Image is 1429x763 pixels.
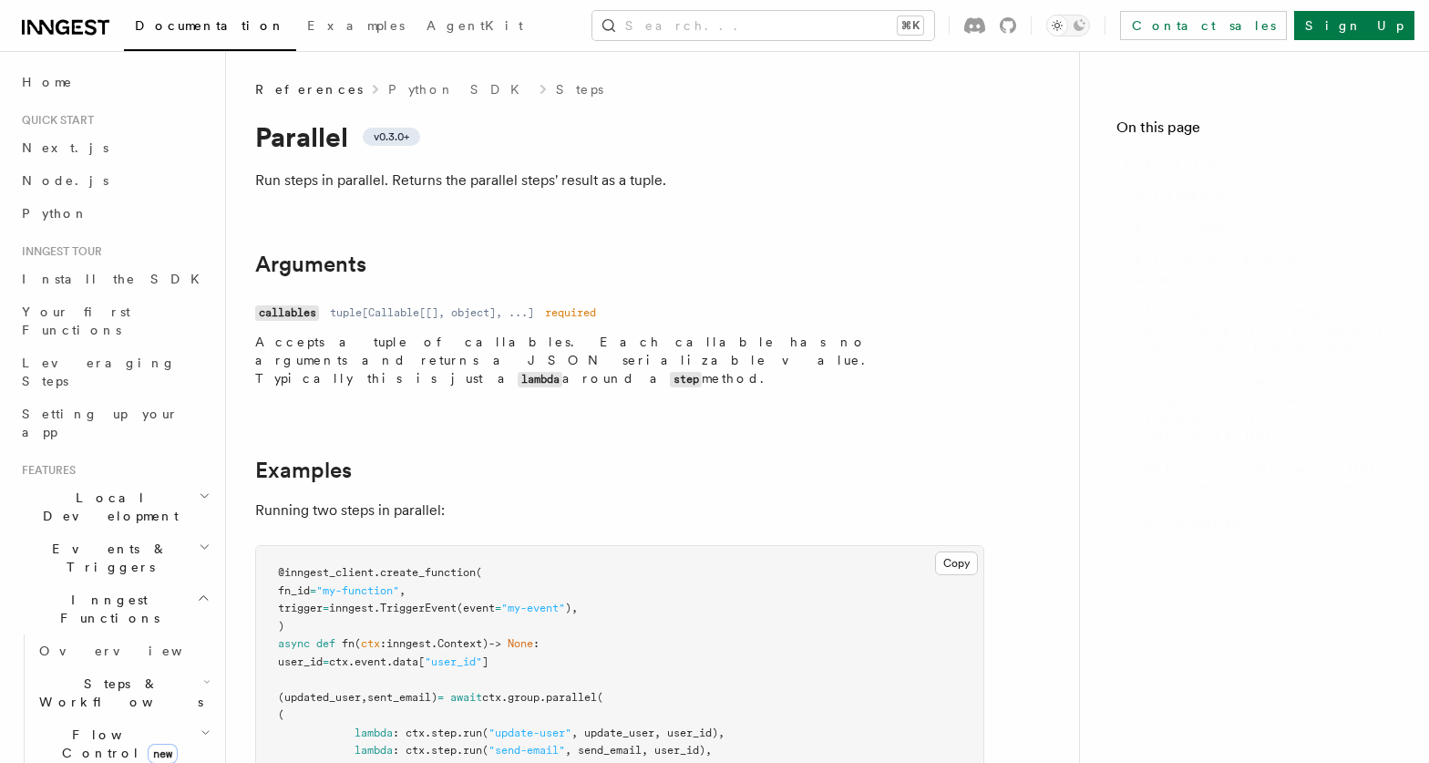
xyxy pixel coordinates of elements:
[935,552,978,575] button: Copy
[329,602,380,614] span: inngest.
[1146,372,1393,445] span: Can I use asyncio.gather instead of step.parallel?
[482,655,488,668] span: ]
[1135,219,1232,237] span: Examples
[488,744,565,757] span: "send-email"
[255,333,955,388] p: Accepts a tuple of callables. Each callable has no arguments and returns a JSON serializable valu...
[278,620,284,633] span: )
[255,80,363,98] span: References
[1127,244,1393,295] a: Frequently Asked Questions
[323,602,329,614] span: =
[22,173,108,188] span: Node.js
[255,252,366,277] a: Arguments
[316,637,335,650] span: def
[597,691,603,704] span: (
[1138,452,1393,540] a: Why does step.parallel accept a tuple instead of variadic arguments?
[323,655,329,668] span: =
[495,602,501,614] span: =
[1135,252,1393,288] span: Frequently Asked Questions
[278,584,310,597] span: fn_id
[355,727,393,739] span: lambda
[1127,211,1393,244] a: Examples
[374,566,380,579] span: .
[898,16,923,35] kbd: ⌘K
[278,708,284,721] span: (
[32,675,203,711] span: Steps & Workflows
[476,566,482,579] span: (
[15,540,199,576] span: Events & Triggers
[482,744,488,757] span: (
[310,584,316,597] span: =
[431,637,437,650] span: .
[32,667,214,718] button: Steps & Workflows
[278,637,310,650] span: async
[380,602,457,614] span: TriggerEvent
[22,272,211,286] span: Install the SDK
[501,691,508,704] span: .
[418,655,425,668] span: [
[518,372,562,387] code: lambda
[15,113,94,128] span: Quick start
[437,637,488,650] span: Context)
[329,655,348,668] span: ctx
[546,691,597,704] span: parallel
[571,727,725,739] span: , update_user, user_id),
[380,566,476,579] span: create_function
[1127,179,1393,211] a: Arguments
[1294,11,1414,40] a: Sign Up
[1124,153,1223,171] span: Parallel
[1135,186,1224,204] span: Arguments
[508,691,540,704] span: group
[1146,459,1393,532] span: Why does step.parallel accept a tuple instead of variadic arguments?
[22,140,108,155] span: Next.js
[22,73,73,91] span: Home
[1138,365,1393,452] a: Can I use asyncio.gather instead of step.parallel?
[124,5,296,51] a: Documentation
[255,498,984,523] p: Running two steps in parallel:
[15,489,199,525] span: Local Development
[450,691,482,704] span: await
[488,637,501,650] span: ->
[307,18,405,33] span: Examples
[501,602,565,614] span: "my-event"
[22,304,130,337] span: Your first Functions
[488,727,571,739] span: "update-user"
[540,691,546,704] span: .
[255,168,984,193] p: Run steps in parallel. Returns the parallel steps' result as a tuple.
[355,744,393,757] span: lambda
[1116,117,1393,146] h4: On this page
[278,566,374,579] span: @inngest_client
[1046,15,1090,36] button: Toggle dark mode
[482,727,488,739] span: (
[565,602,578,614] span: ),
[15,397,214,449] a: Setting up your app
[330,305,534,320] dd: tuple[Callable[[], object], ...]
[355,637,361,650] span: (
[15,66,214,98] a: Home
[399,584,406,597] span: ,
[533,637,540,650] span: :
[15,481,214,532] button: Local Development
[393,655,418,668] span: data
[22,356,176,388] span: Leveraging Steps
[1146,303,1393,357] span: Do parallel steps work if I don't use async functions?
[393,727,463,739] span: : ctx.step.
[278,655,323,668] span: user_id
[556,80,603,98] a: Steps
[1120,11,1287,40] a: Contact sales
[15,295,214,346] a: Your first Functions
[15,532,214,583] button: Events & Triggers
[482,691,501,704] span: ctx
[386,637,431,650] span: inngest
[427,18,523,33] span: AgentKit
[296,5,416,49] a: Examples
[22,206,88,221] span: Python
[1138,295,1393,365] a: Do parallel steps work if I don't use async functions?
[15,131,214,164] a: Next.js
[1116,146,1393,179] a: Parallel
[255,120,984,153] h1: Parallel
[457,602,495,614] span: (event
[255,458,352,483] a: Examples
[393,744,463,757] span: : ctx.step.
[15,197,214,230] a: Python
[437,691,444,704] span: =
